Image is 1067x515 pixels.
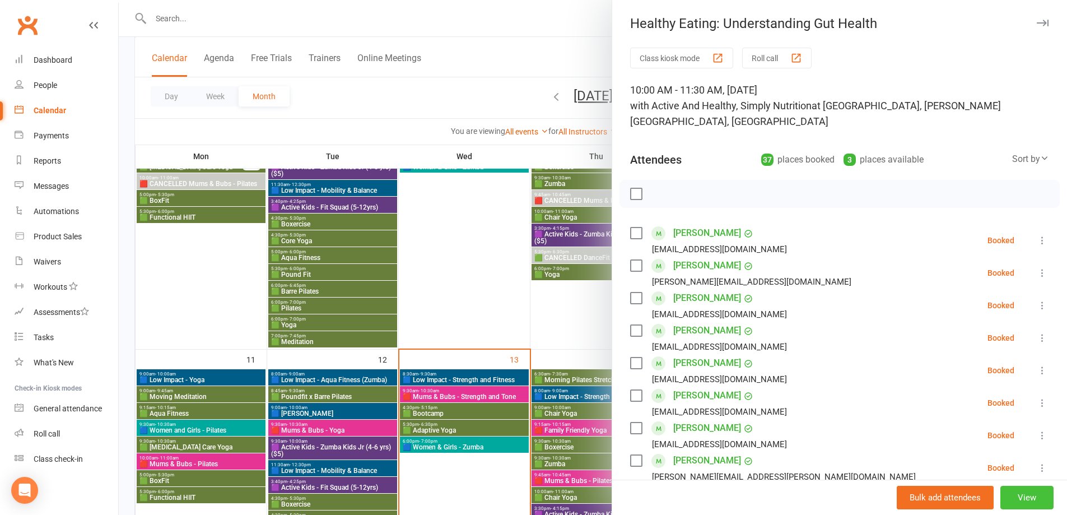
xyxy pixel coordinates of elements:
[987,399,1014,407] div: Booked
[673,224,741,242] a: [PERSON_NAME]
[987,236,1014,244] div: Booked
[34,106,66,115] div: Calendar
[630,100,1001,127] span: at [GEOGRAPHIC_DATA], [PERSON_NAME][GEOGRAPHIC_DATA], [GEOGRAPHIC_DATA]
[630,152,682,168] div: Attendees
[34,131,69,140] div: Payments
[673,289,741,307] a: [PERSON_NAME]
[11,477,38,504] div: Open Intercom Messenger
[897,486,994,509] button: Bulk add attendees
[652,437,787,452] div: [EMAIL_ADDRESS][DOMAIN_NAME]
[652,275,851,289] div: [PERSON_NAME][EMAIL_ADDRESS][DOMAIN_NAME]
[673,419,741,437] a: [PERSON_NAME]
[652,340,787,354] div: [EMAIL_ADDRESS][DOMAIN_NAME]
[761,154,774,166] div: 37
[1000,486,1054,509] button: View
[761,152,835,168] div: places booked
[15,199,118,224] a: Automations
[612,16,1067,31] div: Healthy Eating: Understanding Gut Health
[673,354,741,372] a: [PERSON_NAME]
[630,100,812,112] span: with Active And Healthy, Simply Nutrition
[652,372,787,387] div: [EMAIL_ADDRESS][DOMAIN_NAME]
[844,152,924,168] div: places available
[34,429,60,438] div: Roll call
[34,207,79,216] div: Automations
[15,350,118,375] a: What's New
[673,322,741,340] a: [PERSON_NAME]
[652,405,787,419] div: [EMAIL_ADDRESS][DOMAIN_NAME]
[15,325,118,350] a: Tasks
[34,454,83,463] div: Class check-in
[630,82,1049,129] div: 10:00 AM - 11:30 AM, [DATE]
[987,334,1014,342] div: Booked
[15,249,118,275] a: Waivers
[15,48,118,73] a: Dashboard
[15,224,118,249] a: Product Sales
[15,447,118,472] a: Class kiosk mode
[673,452,741,470] a: [PERSON_NAME]
[987,366,1014,374] div: Booked
[13,11,41,39] a: Clubworx
[15,73,118,98] a: People
[1012,152,1049,166] div: Sort by
[844,154,856,166] div: 3
[15,396,118,421] a: General attendance kiosk mode
[987,432,1014,439] div: Booked
[34,55,72,64] div: Dashboard
[34,333,54,342] div: Tasks
[34,232,82,241] div: Product Sales
[15,421,118,447] a: Roll call
[742,48,812,68] button: Roll call
[15,275,118,300] a: Workouts
[15,149,118,174] a: Reports
[34,156,61,165] div: Reports
[34,81,57,90] div: People
[652,470,916,484] div: [PERSON_NAME][EMAIL_ADDRESS][PERSON_NAME][DOMAIN_NAME]
[673,257,741,275] a: [PERSON_NAME]
[34,257,61,266] div: Waivers
[15,123,118,149] a: Payments
[34,282,67,291] div: Workouts
[652,307,787,322] div: [EMAIL_ADDRESS][DOMAIN_NAME]
[34,308,89,317] div: Assessments
[652,242,787,257] div: [EMAIL_ADDRESS][DOMAIN_NAME]
[987,301,1014,309] div: Booked
[15,174,118,199] a: Messages
[15,98,118,123] a: Calendar
[630,48,733,68] button: Class kiosk mode
[987,464,1014,472] div: Booked
[34,358,74,367] div: What's New
[987,269,1014,277] div: Booked
[34,182,69,191] div: Messages
[15,300,118,325] a: Assessments
[673,387,741,405] a: [PERSON_NAME]
[34,404,102,413] div: General attendance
